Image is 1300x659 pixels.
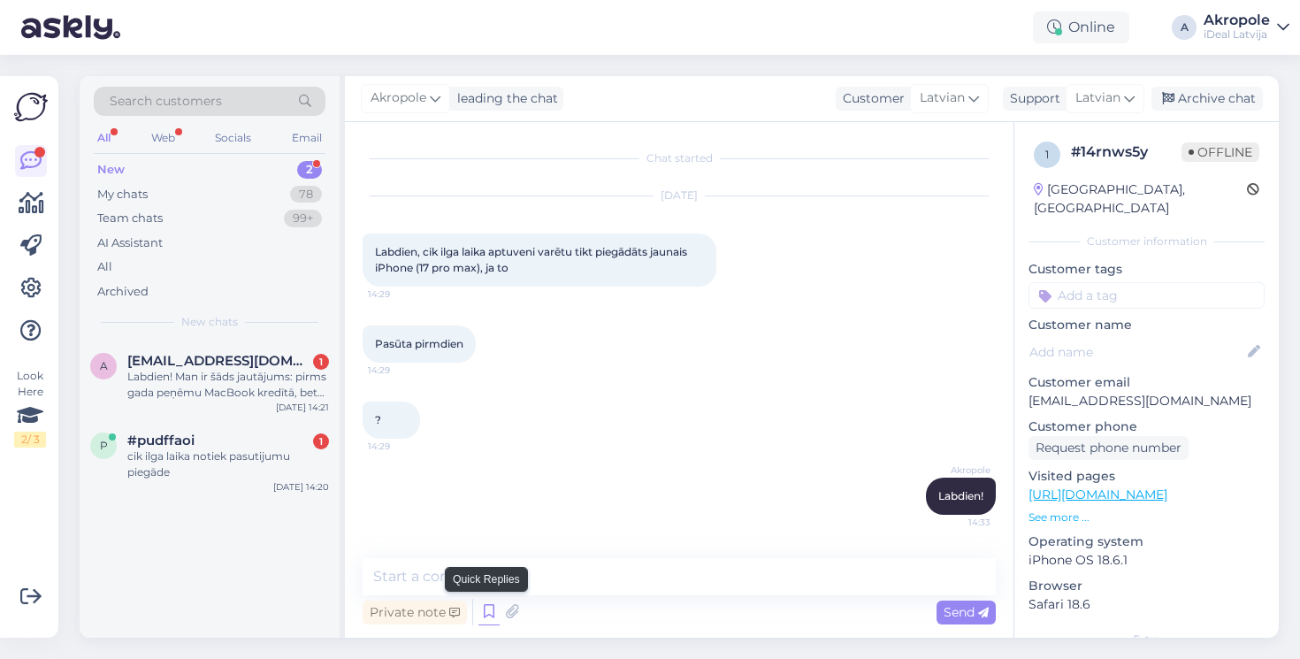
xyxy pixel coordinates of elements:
[276,401,329,414] div: [DATE] 14:21
[1029,577,1265,595] p: Browser
[1029,632,1265,648] div: Extra
[313,433,329,449] div: 1
[938,489,983,502] span: Labdien!
[1029,418,1265,436] p: Customer phone
[290,186,322,203] div: 78
[1029,392,1265,410] p: [EMAIL_ADDRESS][DOMAIN_NAME]
[97,234,163,252] div: AI Assistant
[368,440,434,453] span: 14:29
[273,480,329,494] div: [DATE] 14:20
[94,126,114,149] div: All
[1029,436,1189,460] div: Request phone number
[1029,510,1265,525] p: See more ...
[1029,342,1244,362] input: Add name
[836,89,905,108] div: Customer
[368,287,434,301] span: 14:29
[284,210,322,227] div: 99+
[1029,260,1265,279] p: Customer tags
[924,464,990,477] span: Akropole
[1045,148,1049,161] span: 1
[100,439,108,452] span: p
[14,432,46,448] div: 2 / 3
[211,126,255,149] div: Socials
[1029,533,1265,551] p: Operating system
[148,126,179,149] div: Web
[1172,15,1197,40] div: A
[127,448,329,480] div: cik ilga laika notiek pasutijumu piegāde
[375,413,381,426] span: ?
[371,88,426,108] span: Akropole
[1151,87,1263,111] div: Archive chat
[1029,373,1265,392] p: Customer email
[920,88,965,108] span: Latvian
[1029,316,1265,334] p: Customer name
[1033,11,1129,43] div: Online
[97,258,112,276] div: All
[288,126,325,149] div: Email
[1029,282,1265,309] input: Add a tag
[1181,142,1259,162] span: Offline
[375,337,463,350] span: Pasūta pirmdien
[127,353,311,369] span: a.anushika21@gmail.com
[313,354,329,370] div: 1
[1071,142,1181,163] div: # 14rnws5y
[1029,595,1265,614] p: Safari 18.6
[181,314,238,330] span: New chats
[110,92,222,111] span: Search customers
[363,188,996,203] div: [DATE]
[1204,13,1270,27] div: Akropole
[1204,13,1289,42] a: AkropoleiDeal Latvija
[368,364,434,377] span: 14:29
[97,210,163,227] div: Team chats
[14,90,48,124] img: Askly Logo
[375,245,690,274] span: Labdien, cik ilga laika aptuveni varētu tikt piegādāts jaunais iPhone (17 pro max), ja to
[14,368,46,448] div: Look Here
[97,283,149,301] div: Archived
[363,150,996,166] div: Chat started
[453,571,520,587] small: Quick Replies
[1034,180,1247,218] div: [GEOGRAPHIC_DATA], [GEOGRAPHIC_DATA]
[1075,88,1120,108] span: Latvian
[1204,27,1270,42] div: iDeal Latvija
[1003,89,1060,108] div: Support
[1029,467,1265,486] p: Visited pages
[97,186,148,203] div: My chats
[97,161,125,179] div: New
[1029,487,1167,502] a: [URL][DOMAIN_NAME]
[924,516,990,529] span: 14:33
[450,89,558,108] div: leading the chat
[127,433,195,448] span: #pudffaoi
[100,359,108,372] span: a
[944,604,989,620] span: Send
[363,601,467,625] div: Private note
[1029,551,1265,570] p: iPhone OS 18.6.1
[1029,234,1265,249] div: Customer information
[127,369,329,401] div: Labdien! Man ir šāds jautājums: pirms gada peņēmu MacBook kredītā, bet vēlētos to apmainīt. Vai t...
[297,161,322,179] div: 2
